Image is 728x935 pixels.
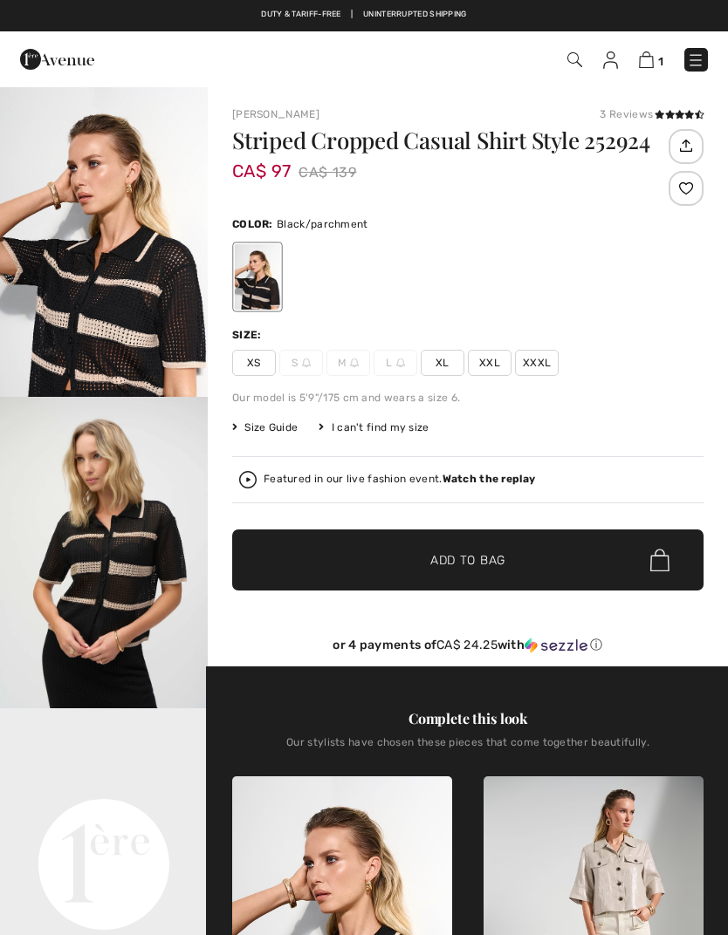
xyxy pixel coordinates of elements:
[232,143,292,181] span: CA$ 97
[20,42,94,77] img: 1ère Avenue
[525,638,587,653] img: Sezzle
[326,350,370,376] span: M
[232,529,704,590] button: Add to Bag
[350,358,359,367] img: ring-m.svg
[232,108,319,120] a: [PERSON_NAME]
[515,350,559,376] span: XXXL
[232,390,704,406] div: Our model is 5'9"/175 cm and wears a size 6.
[430,551,505,570] span: Add to Bag
[396,358,405,367] img: ring-m.svg
[232,327,265,343] div: Size:
[232,638,704,659] div: or 4 payments ofCA$ 24.25withSezzle Click to learn more about Sezzle
[20,50,94,66] a: 1ère Avenue
[687,51,704,69] img: Menu
[319,420,429,435] div: I can't find my size
[279,350,323,376] span: S
[235,244,280,310] div: Black/parchment
[443,473,536,485] strong: Watch the replay
[232,708,704,729] div: Complete this look
[277,218,368,230] span: Black/parchment
[232,218,273,230] span: Color:
[299,160,357,186] span: CA$ 139
[374,350,417,376] span: L
[421,350,464,376] span: XL
[600,106,704,122] div: 3 Reviews
[232,420,298,435] span: Size Guide
[232,129,664,152] h1: Striped Cropped Casual Shirt Style 252924
[603,51,618,69] img: My Info
[658,55,663,68] span: 1
[671,131,700,160] img: Share
[639,51,654,68] img: Shopping Bag
[567,52,582,67] img: Search
[302,358,311,367] img: ring-m.svg
[468,350,512,376] span: XXL
[436,638,498,652] span: CA$ 24.25
[239,471,257,488] img: Watch the replay
[232,638,704,653] div: or 4 payments of with
[264,474,535,485] div: Featured in our live fashion event.
[232,350,276,376] span: XS
[639,49,663,70] a: 1
[650,549,670,571] img: Bag.svg
[232,736,704,762] div: Our stylists have chosen these pieces that come together beautifully.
